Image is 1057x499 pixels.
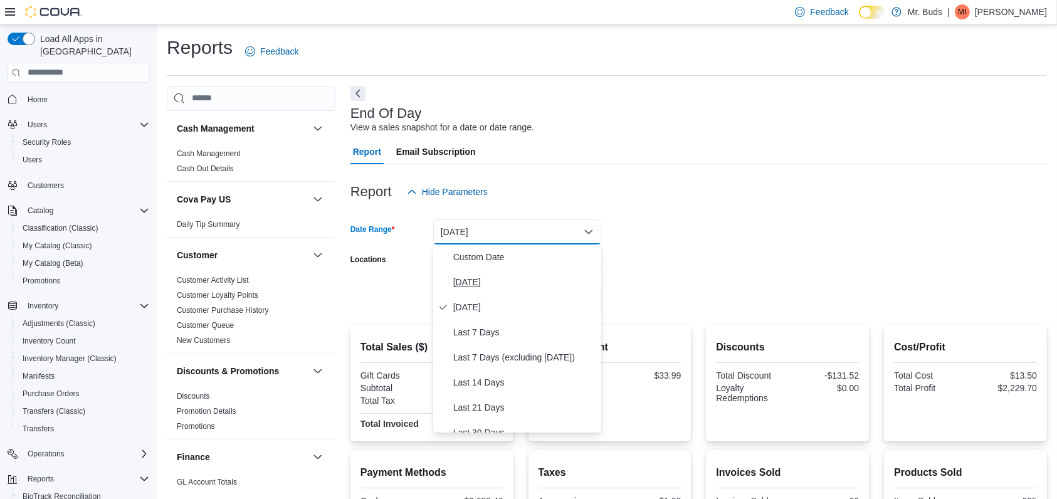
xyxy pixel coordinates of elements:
span: My Catalog (Classic) [23,241,92,251]
div: Subtotal [360,383,429,393]
button: Reports [3,470,154,488]
div: Cova Pay US [167,217,335,237]
span: Inventory Count [23,336,76,346]
span: Customer Queue [177,320,234,330]
button: Customer [310,248,325,263]
button: Promotions [13,272,154,290]
span: Cash Management [177,149,240,159]
span: Catalog [23,203,149,218]
span: Reports [23,471,149,486]
span: Inventory [28,301,58,311]
h2: Discounts [716,340,859,355]
span: MI [958,4,966,19]
span: Transfers [18,421,149,436]
h2: Average Spent [539,340,681,355]
div: Total Discount [716,370,785,381]
a: Transfers (Classic) [18,404,90,419]
div: Discounts & Promotions [167,389,335,439]
a: Transfers [18,421,59,436]
a: Security Roles [18,135,76,150]
a: Home [23,92,53,107]
a: Customer Queue [177,321,234,330]
div: Loyalty Redemptions [716,383,785,403]
span: Manifests [18,369,149,384]
span: Home [23,92,149,107]
span: Security Roles [18,135,149,150]
h3: End Of Day [350,106,422,121]
div: $33.99 [612,370,681,381]
img: Cova [25,6,82,18]
button: Transfers [13,420,154,438]
span: Last 14 Days [453,375,596,390]
button: Purchase Orders [13,385,154,402]
h3: Cash Management [177,122,255,135]
div: -$131.52 [790,370,859,381]
a: My Catalog (Classic) [18,238,97,253]
div: Customer [167,273,335,353]
a: Customer Purchase History [177,306,269,315]
a: Discounts [177,392,210,401]
button: My Catalog (Beta) [13,255,154,272]
button: Home [3,90,154,108]
h2: Payment Methods [360,465,503,480]
a: New Customers [177,336,230,345]
button: Inventory Count [13,332,154,350]
div: Select listbox [433,244,601,433]
h3: Customer [177,249,218,261]
p: [PERSON_NAME] [975,4,1047,19]
a: Cash Management [177,149,240,158]
span: New Customers [177,335,230,345]
a: Manifests [18,369,60,384]
a: Purchase Orders [18,386,85,401]
button: Inventory [23,298,63,313]
span: Security Roles [23,137,71,147]
div: $13.50 [968,370,1037,381]
h3: Finance [177,451,210,463]
span: Users [18,152,149,167]
button: Inventory Manager (Classic) [13,350,154,367]
button: Security Roles [13,134,154,151]
div: Cash Management [167,146,335,181]
button: Operations [23,446,70,461]
span: Adjustments (Classic) [23,318,95,328]
span: [DATE] [453,300,596,315]
button: My Catalog (Classic) [13,237,154,255]
span: Catalog [28,206,53,216]
span: Discounts [177,391,210,401]
button: Cova Pay US [310,192,325,207]
span: Classification (Classic) [23,223,98,233]
a: Cash Out Details [177,164,234,173]
div: View a sales snapshot for a date or date range. [350,121,534,134]
span: Transfers [23,424,54,434]
button: Operations [3,445,154,463]
span: Users [23,117,149,132]
a: Customer Activity List [177,276,249,285]
span: Inventory Manager (Classic) [23,354,117,364]
button: Discounts & Promotions [177,365,308,377]
span: My Catalog (Beta) [18,256,149,271]
a: Inventory Count [18,334,81,349]
div: $0.00 [790,383,859,393]
button: Catalog [23,203,58,218]
button: Catalog [3,202,154,219]
span: Feedback [810,6,848,18]
span: Feedback [260,45,298,58]
span: Classification (Classic) [18,221,149,236]
button: [DATE] [433,219,601,244]
span: Load All Apps in [GEOGRAPHIC_DATA] [35,33,149,58]
div: Gift Cards [360,370,429,381]
span: Daily Tip Summary [177,219,240,229]
h2: Taxes [539,465,681,480]
span: Cash Out Details [177,164,234,174]
span: Customers [23,177,149,193]
button: Cash Management [177,122,308,135]
a: Feedback [240,39,303,64]
button: Discounts & Promotions [310,364,325,379]
span: Customers [28,181,64,191]
a: Promotions [18,273,66,288]
button: Reports [23,471,59,486]
span: Customer Activity List [177,275,249,285]
button: Inventory [3,297,154,315]
span: Customer Loyalty Points [177,290,258,300]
